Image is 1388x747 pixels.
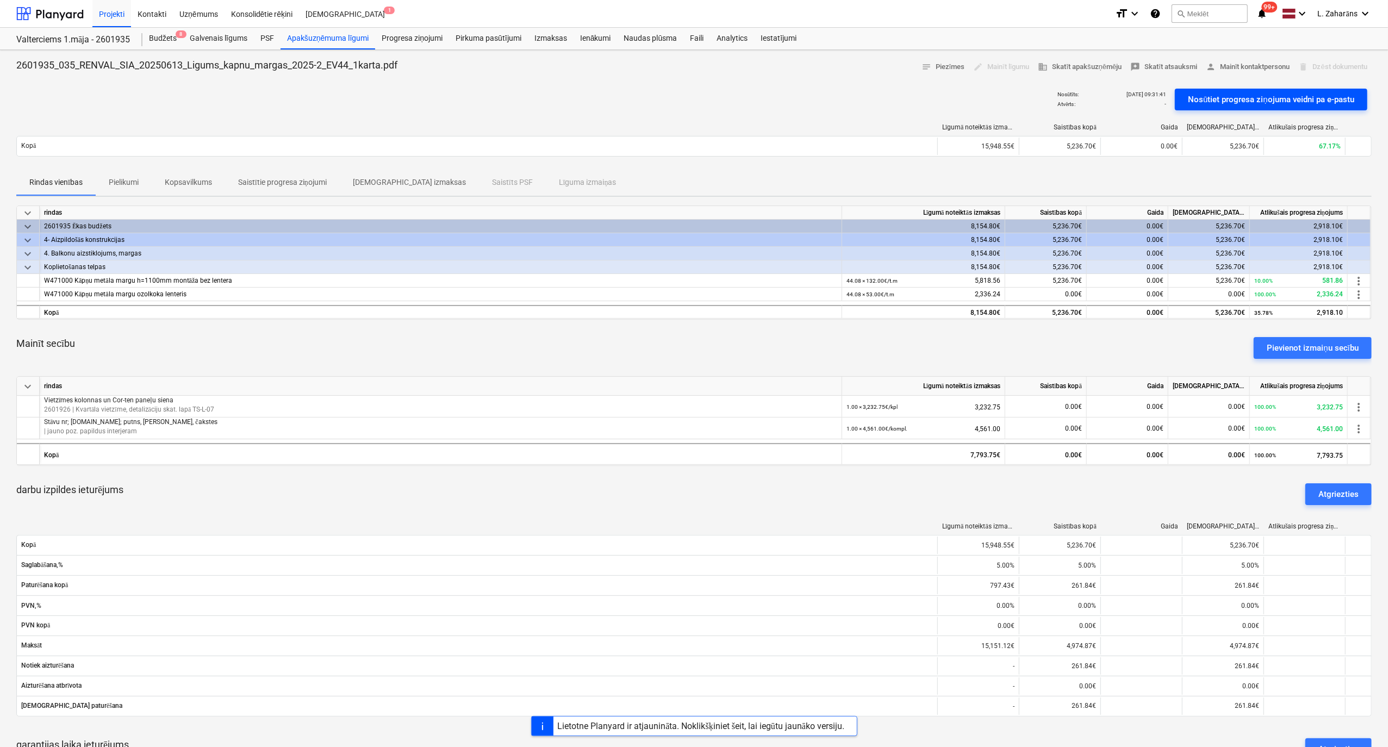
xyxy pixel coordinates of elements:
div: Saistības kopā [1005,206,1087,220]
span: 0.00€ [1228,425,1245,432]
a: Apakšuzņēmuma līgumi [281,28,375,49]
span: PVN,% [21,602,933,609]
div: 0.00€ [1087,443,1168,465]
div: 5.00% [1182,557,1263,574]
p: Atvērts : [1057,101,1075,108]
div: - [937,677,1019,695]
div: 261.84€ [1019,577,1100,594]
span: Aizturēšana atbrīvota [21,682,933,690]
p: Rindas vienības [29,177,83,188]
span: Paturēšana kopā [21,581,933,589]
span: 67.17% [1319,142,1341,150]
div: Gaida [1105,123,1178,131]
div: Valterciems 1.māja - 2601935 [16,34,129,46]
span: 0.00€ [1228,403,1245,410]
div: 7,793.75€ [842,443,1005,465]
div: 5,236.70€ [1005,233,1087,247]
div: Saistības kopā [1005,377,1087,396]
p: Kopsavilkums [165,177,212,188]
button: Piezīmes [917,59,969,76]
div: 2,918.10€ [1250,247,1348,260]
span: Maksāt [21,642,933,650]
small: 100.00% [1254,404,1276,410]
span: more_vert [1352,401,1365,414]
p: [DATE] 09:31:41 [1126,91,1166,98]
a: Naudas plūsma [618,28,684,49]
a: Progresa ziņojumi [375,28,449,49]
button: Pievienot izmaiņu secību [1254,337,1372,359]
div: 0.00€ [1182,617,1263,634]
div: 0.00€ [1005,443,1087,465]
div: 261.84€ [1019,657,1100,675]
div: [DEMOGRAPHIC_DATA] izmaksas [1187,123,1260,131]
span: Kopā [21,541,933,549]
div: Kopā [40,305,842,319]
div: 0.00€ [1019,617,1100,634]
div: Koplietošanas telpas [44,260,837,274]
div: 8,154.80€ [842,247,1005,260]
div: 8,154.80€ [842,305,1005,319]
div: 797.43€ [937,577,1019,594]
div: Gaida [1087,206,1168,220]
div: 0.00€ [1087,247,1168,260]
small: 44.08 × 53.00€ / t.m [847,291,894,297]
span: keyboard_arrow_down [21,261,34,274]
div: Saistības kopā [1024,123,1097,132]
p: | jauno poz. papildus interjeram [44,427,837,436]
a: Pirkuma pasūtījumi [449,28,528,49]
div: 0.00€ [937,617,1019,634]
div: 5,236.70€ [1168,260,1250,274]
div: Budžets [142,28,183,49]
div: Gaida [1087,377,1168,396]
div: 261.84€ [1182,657,1263,675]
small: 100.00% [1254,426,1276,432]
div: - [937,698,1019,715]
span: keyboard_arrow_down [21,220,34,233]
button: Atgriezties [1305,483,1372,505]
a: Analytics [710,28,754,49]
span: 0.00€ [1147,277,1163,284]
span: 0.00€ [1065,425,1082,432]
p: 261.84€ [1072,701,1096,711]
div: Kopā [40,443,842,465]
small: 100.00% [1254,452,1276,458]
a: Iestatījumi [754,28,803,49]
div: 7,793.75 [1254,444,1343,466]
div: Pievienot izmaiņu secību [1267,341,1359,355]
span: PVN kopā [21,621,933,630]
div: 0.00€ [1087,305,1168,319]
span: keyboard_arrow_down [21,234,34,247]
span: 0.00€ [1161,142,1178,150]
div: Atlikušais progresa ziņojums [1268,123,1341,132]
span: [DEMOGRAPHIC_DATA] paturēšana [21,702,933,710]
span: Piezīmes [922,61,965,73]
span: 0.00€ [1065,290,1082,298]
div: 5,818.56 [847,274,1000,288]
div: 4,561.00 [847,418,1000,440]
div: rindas [40,206,842,220]
div: 0.00% [1019,597,1100,614]
div: 5,236.70€ [1019,537,1100,554]
div: 0.00€ [1087,233,1168,247]
p: Vietzīmes kolonnas un Cor-ten paneļu siena [44,396,837,405]
div: 8,154.80€ [842,220,1005,233]
div: 8,154.80€ [842,260,1005,274]
div: 5,236.70€ [1168,305,1250,319]
p: Stāvu nr; [DOMAIN_NAME]; putns, [PERSON_NAME], čakstes [44,418,837,427]
button: Skatīt atsauksmi [1126,59,1202,76]
button: Mainīt kontaktpersonu [1202,59,1294,76]
span: keyboard_arrow_down [21,247,34,260]
div: Ienākumi [574,28,618,49]
p: darbu izpildes ieturējums [16,483,123,505]
a: Izmaksas [528,28,574,49]
small: 100.00% [1254,291,1276,297]
div: 15,151.12€ [937,637,1019,655]
div: 5,236.70€ [1168,233,1250,247]
div: 0.00€ [1019,677,1100,695]
div: 2,918.10€ [1250,233,1348,247]
span: 1 [384,7,395,14]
